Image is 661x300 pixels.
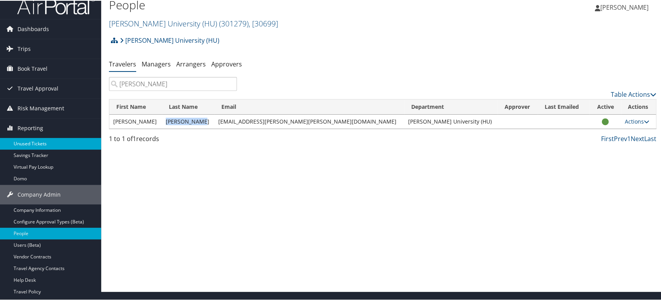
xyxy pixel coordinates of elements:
a: Last [644,134,656,142]
td: [PERSON_NAME] [109,114,162,128]
a: 1 [627,134,631,142]
a: Approvers [211,59,242,68]
span: Dashboards [18,19,49,38]
span: , [ 30699 ] [249,17,278,28]
span: Reporting [18,118,43,137]
span: Travel Approval [18,78,58,98]
a: [PERSON_NAME] University (HU) [109,17,278,28]
td: [EMAIL_ADDRESS][PERSON_NAME][PERSON_NAME][DOMAIN_NAME] [214,114,404,128]
a: Managers [142,59,171,68]
span: ( 301279 ) [219,17,249,28]
th: Last Name: activate to sort column descending [162,99,214,114]
span: Company Admin [18,184,61,204]
a: Travelers [109,59,136,68]
a: First [601,134,614,142]
span: [PERSON_NAME] [600,2,649,11]
th: Email: activate to sort column ascending [214,99,404,114]
td: [PERSON_NAME] University (HU) [404,114,498,128]
th: Approver [498,99,538,114]
th: Department: activate to sort column ascending [404,99,498,114]
th: Active: activate to sort column ascending [589,99,621,114]
a: Actions [625,117,649,124]
th: First Name: activate to sort column ascending [109,99,162,114]
input: Search [109,76,237,90]
td: [PERSON_NAME] [162,114,214,128]
th: Last Emailed: activate to sort column ascending [538,99,590,114]
span: Book Travel [18,58,47,78]
a: Prev [614,134,627,142]
a: Table Actions [611,89,656,98]
span: Risk Management [18,98,64,117]
a: Arrangers [176,59,206,68]
span: 1 [133,134,136,142]
div: 1 to 1 of records [109,133,237,147]
a: Next [631,134,644,142]
th: Actions [621,99,656,114]
span: Trips [18,38,31,58]
a: [PERSON_NAME] University (HU) [120,32,219,47]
